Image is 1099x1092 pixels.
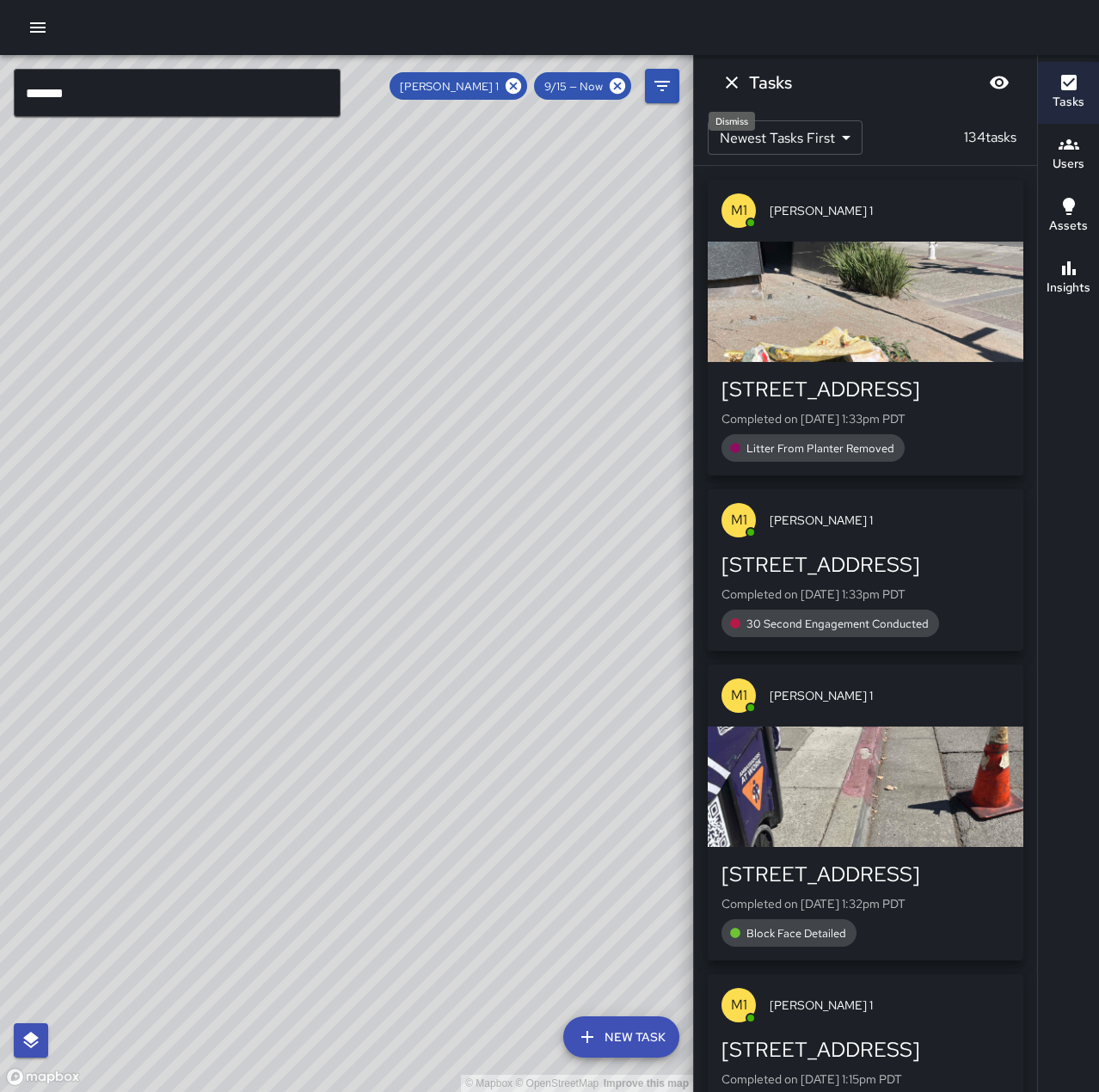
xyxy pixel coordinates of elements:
[1049,217,1088,236] h6: Assets
[563,1016,679,1058] button: New Task
[982,65,1016,100] button: Blur
[721,861,1010,888] div: [STREET_ADDRESS]
[721,551,1010,579] div: [STREET_ADDRESS]
[731,685,747,706] p: M1
[736,617,939,631] span: 30 Second Engagement Conducted
[721,1036,1010,1064] div: [STREET_ADDRESS]
[721,376,1010,403] div: [STREET_ADDRESS]
[736,926,856,941] span: Block Face Detailed
[721,895,1010,912] p: Completed on [DATE] 1:32pm PDT
[731,510,747,531] p: M1
[770,512,1010,529] span: [PERSON_NAME] 1
[1038,248,1099,310] button: Insights
[708,120,863,155] div: Newest Tasks First
[1047,279,1090,298] h6: Insights
[1053,155,1084,174] h6: Users
[708,489,1023,651] button: M1[PERSON_NAME] 1[STREET_ADDRESS]Completed on [DATE] 1:33pm PDT30 Second Engagement Conducted
[715,65,749,100] button: Dismiss
[709,112,755,131] div: Dismiss
[721,586,1010,603] p: Completed on [DATE] 1:33pm PDT
[1038,124,1099,186] button: Users
[708,665,1023,960] button: M1[PERSON_NAME] 1[STREET_ADDRESS]Completed on [DATE] 1:32pm PDTBlock Face Detailed
[731,200,747,221] p: M1
[731,995,747,1015] p: M1
[645,69,679,103] button: Filters
[1038,186,1099,248] button: Assets
[708,180,1023,475] button: M1[PERSON_NAME] 1[STREET_ADDRESS]Completed on [DATE] 1:33pm PDTLitter From Planter Removed
[770,687,1010,704] span: [PERSON_NAME] 1
[770,202,1010,219] span: [PERSON_NAME] 1
[721,410,1010,427] p: Completed on [DATE] 1:33pm PDT
[770,997,1010,1014] span: [PERSON_NAME] 1
[1038,62,1099,124] button: Tasks
[736,441,905,456] span: Litter From Planter Removed
[749,69,792,96] h6: Tasks
[390,79,509,94] span: [PERSON_NAME] 1
[1053,93,1084,112] h6: Tasks
[721,1071,1010,1088] p: Completed on [DATE] 1:15pm PDT
[534,72,631,100] div: 9/15 — Now
[534,79,613,94] span: 9/15 — Now
[957,127,1023,148] p: 134 tasks
[390,72,527,100] div: [PERSON_NAME] 1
